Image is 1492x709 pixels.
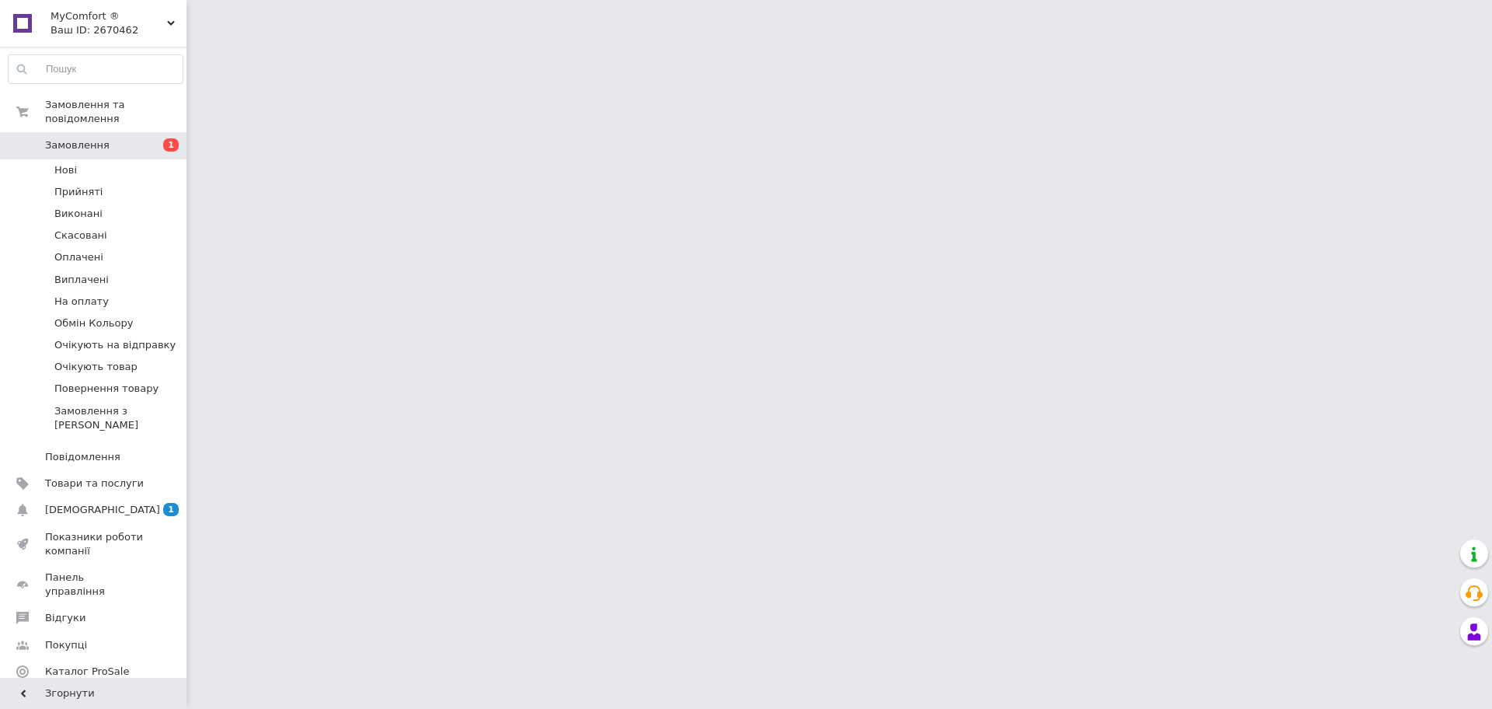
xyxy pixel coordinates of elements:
[54,295,109,309] span: На оплату
[54,382,159,396] span: Повернення товару
[51,9,167,23] span: MyComfort ®
[45,98,186,126] span: Замовлення та повідомлення
[54,250,103,264] span: Оплачені
[45,138,110,152] span: Замовлення
[54,404,182,432] span: Замовлення з [PERSON_NAME]
[9,55,183,83] input: Пошук
[45,477,144,491] span: Товари та послуги
[45,665,129,679] span: Каталог ProSale
[54,185,103,199] span: Прийняті
[163,138,179,152] span: 1
[54,229,107,243] span: Скасовані
[163,503,179,516] span: 1
[45,503,160,517] span: [DEMOGRAPHIC_DATA]
[45,571,144,599] span: Панель управління
[54,316,133,330] span: Обмін Кольору
[45,450,120,464] span: Повідомлення
[45,530,144,558] span: Показники роботи компанії
[54,163,77,177] span: Нові
[45,638,87,652] span: Покупці
[54,207,103,221] span: Виконані
[51,23,186,37] div: Ваш ID: 2670462
[45,611,85,625] span: Відгуки
[54,360,138,374] span: Очікують товар
[54,338,176,352] span: Очікують на відправку
[54,273,109,287] span: Виплачені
